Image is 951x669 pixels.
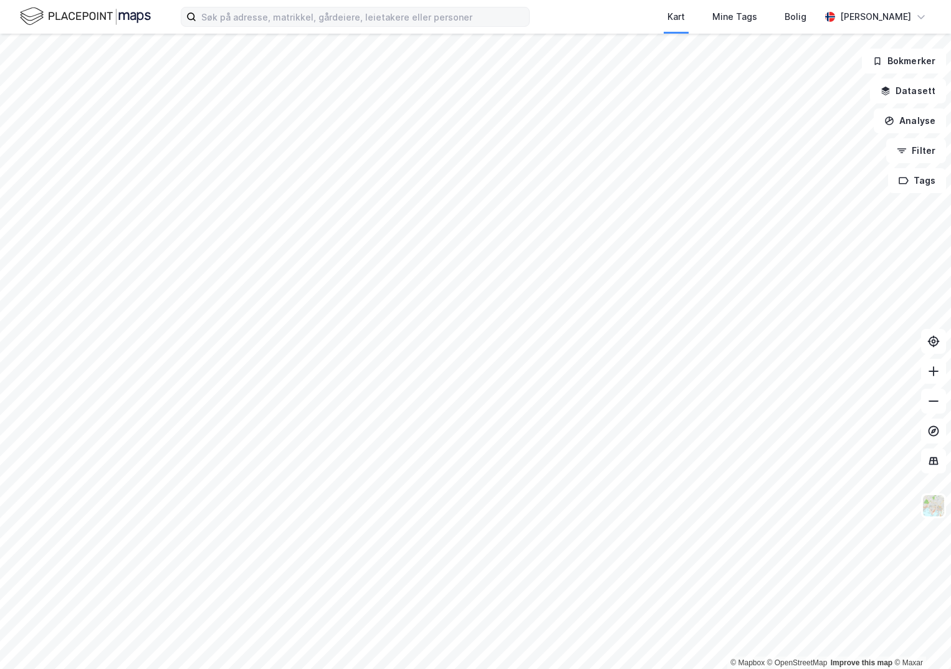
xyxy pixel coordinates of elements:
iframe: Chat Widget [889,609,951,669]
button: Bokmerker [862,49,946,74]
img: Z [922,494,945,518]
div: [PERSON_NAME] [840,9,911,24]
button: Analyse [874,108,946,133]
div: Kart [667,9,685,24]
a: OpenStreetMap [767,658,828,667]
input: Søk på adresse, matrikkel, gårdeiere, leietakere eller personer [196,7,529,26]
div: Bolig [785,9,806,24]
a: Mapbox [730,658,765,667]
img: logo.f888ab2527a4732fd821a326f86c7f29.svg [20,6,151,27]
button: Filter [886,138,946,163]
div: Mine Tags [712,9,757,24]
a: Improve this map [831,658,892,667]
button: Tags [888,168,946,193]
button: Datasett [870,78,946,103]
